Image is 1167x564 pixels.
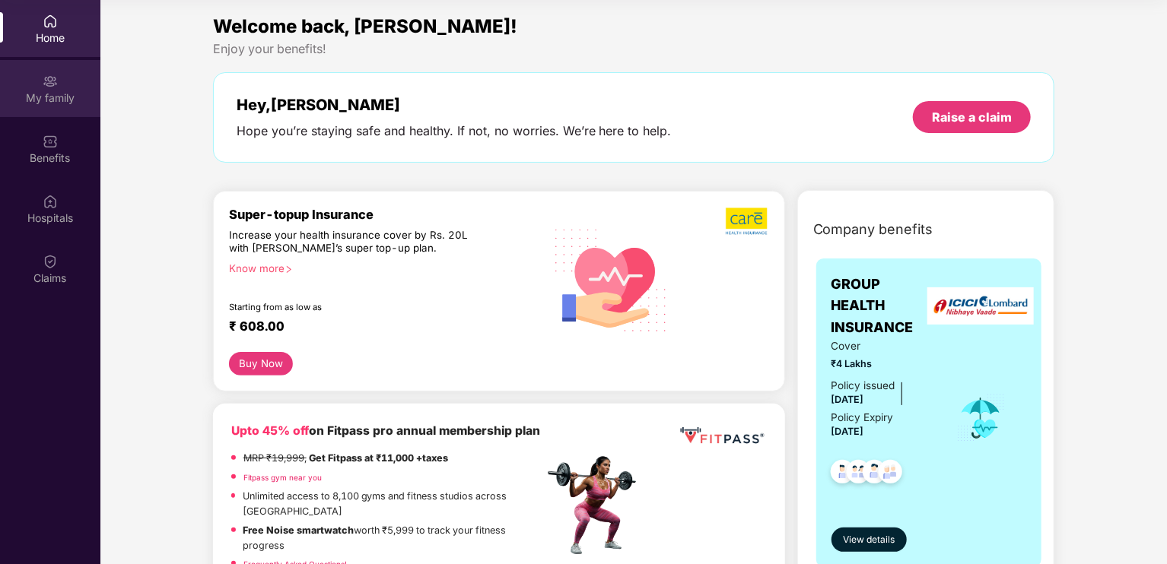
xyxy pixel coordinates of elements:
img: svg+xml;base64,PHN2ZyBpZD0iQmVuZWZpdHMiIHhtbG5zPSJodHRwOi8vd3d3LnczLm9yZy8yMDAwL3N2ZyIgd2lkdGg9Ij... [43,134,58,149]
img: svg+xml;base64,PHN2ZyB4bWxucz0iaHR0cDovL3d3dy53My5vcmcvMjAwMC9zdmciIHdpZHRoPSI0OC45NDMiIGhlaWdodD... [824,455,861,493]
div: Hope you’re staying safe and healthy. If not, no worries. We’re here to help. [237,123,672,139]
div: ₹ 608.00 [229,318,529,337]
span: View details [843,533,895,547]
div: Know more [229,262,535,273]
div: Enjoy your benefits! [213,41,1055,57]
span: GROUP HEALTH INSURANCE [832,274,936,338]
span: right [285,265,293,274]
p: Unlimited access to 8,100 gyms and fitness studios across [GEOGRAPHIC_DATA] [243,489,544,519]
button: View details [832,528,907,552]
strong: Get Fitpass at ₹11,000 +taxes [309,452,448,464]
img: svg+xml;base64,PHN2ZyBpZD0iSG9tZSIgeG1sbnM9Imh0dHA6Ly93d3cudzMub3JnLzIwMDAvc3ZnIiB3aWR0aD0iMjAiIG... [43,14,58,29]
span: ₹4 Lakhs [832,356,936,372]
p: worth ₹5,999 to track your fitness progress [243,523,544,553]
img: svg+xml;base64,PHN2ZyB4bWxucz0iaHR0cDovL3d3dy53My5vcmcvMjAwMC9zdmciIHdpZHRoPSI0OC45NDMiIGhlaWdodD... [856,455,893,493]
img: svg+xml;base64,PHN2ZyB3aWR0aD0iMjAiIGhlaWdodD0iMjAiIHZpZXdCb3g9IjAgMCAyMCAyMCIgZmlsbD0ibm9uZSIgeG... [43,74,58,89]
button: Buy Now [229,352,294,375]
img: svg+xml;base64,PHN2ZyBpZD0iQ2xhaW0iIHhtbG5zPSJodHRwOi8vd3d3LnczLm9yZy8yMDAwL3N2ZyIgd2lkdGg9IjIwIi... [43,254,58,269]
strong: Free Noise smartwatch [243,524,355,536]
del: MRP ₹19,999, [243,452,307,464]
img: svg+xml;base64,PHN2ZyB4bWxucz0iaHR0cDovL3d3dy53My5vcmcvMjAwMC9zdmciIHhtbG5zOnhsaW5rPSJodHRwOi8vd3... [544,211,679,348]
a: Fitpass gym near you [243,473,322,482]
span: [DATE] [832,394,864,405]
img: svg+xml;base64,PHN2ZyB4bWxucz0iaHR0cDovL3d3dy53My5vcmcvMjAwMC9zdmciIHdpZHRoPSI0OC45NDMiIGhlaWdodD... [872,455,909,493]
img: icon [956,393,1006,443]
div: Policy issued [832,378,895,394]
span: Welcome back, [PERSON_NAME]! [213,15,517,37]
img: svg+xml;base64,PHN2ZyB4bWxucz0iaHR0cDovL3d3dy53My5vcmcvMjAwMC9zdmciIHdpZHRoPSI0OC45MTUiIGhlaWdodD... [840,455,877,493]
div: Hey, [PERSON_NAME] [237,96,672,114]
span: Company benefits [813,219,933,240]
span: [DATE] [832,426,864,437]
img: fppp.png [677,422,766,450]
img: fpp.png [543,452,650,559]
img: svg+xml;base64,PHN2ZyBpZD0iSG9zcGl0YWxzIiB4bWxucz0iaHR0cDovL3d3dy53My5vcmcvMjAwMC9zdmciIHdpZHRoPS... [43,194,58,209]
div: Raise a claim [932,109,1012,125]
b: Upto 45% off [231,423,309,438]
div: Policy Expiry [832,410,894,426]
div: Starting from as low as [229,302,479,312]
div: Super-topup Insurance [229,207,544,222]
div: Increase your health insurance cover by Rs. 20L with [PERSON_NAME]’s super top-up plan. [229,229,479,256]
img: b5dec4f62d2307b9de63beb79f102df3.png [726,207,769,236]
span: Cover [832,338,936,354]
img: insurerLogo [927,287,1034,325]
b: on Fitpass pro annual membership plan [231,423,540,438]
